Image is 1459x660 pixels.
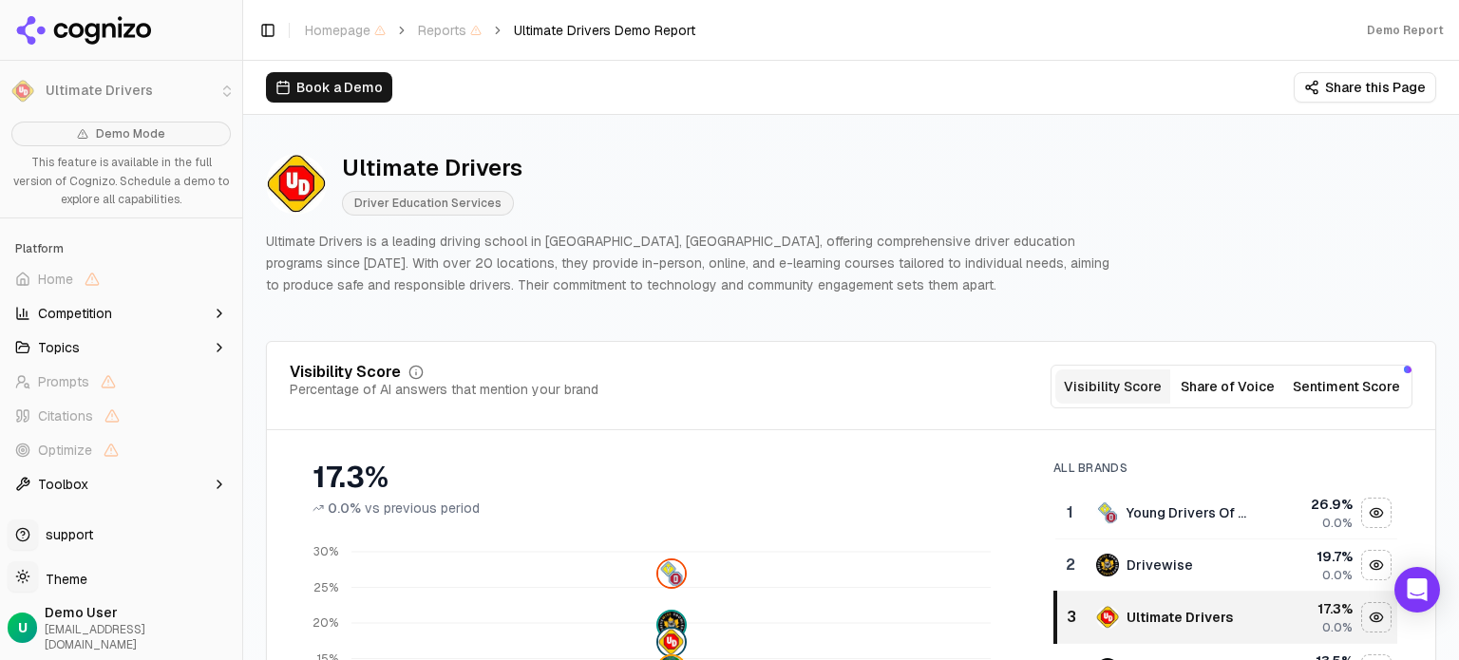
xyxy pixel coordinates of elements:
[189,120,204,135] img: tab_keywords_by_traffic_grey.svg
[72,122,170,134] div: Domain Overview
[45,603,235,622] span: Demo User
[38,571,87,588] span: Theme
[30,49,46,65] img: website_grey.svg
[38,525,93,544] span: support
[305,21,695,40] nav: breadcrumb
[1055,369,1170,404] button: Visibility Score
[313,616,338,632] tspan: 20%
[1065,606,1077,629] div: 3
[418,21,482,40] span: Reports
[290,380,598,399] div: Percentage of AI answers that mention your brand
[266,72,392,103] button: Book a Demo
[38,304,112,323] span: Competition
[1361,550,1392,580] button: Hide drivewise data
[1055,487,1397,539] tr: 1young drivers of canadaYoung Drivers Of [GEOGRAPHIC_DATA]26.9%0.0%Hide young drivers of canada data
[1285,369,1408,404] button: Sentiment Score
[1096,554,1119,576] img: drivewise
[30,30,46,46] img: logo_orange.svg
[1096,606,1119,629] img: ultimate drivers
[1265,495,1352,514] div: 26.9 %
[1127,608,1233,627] div: Ultimate Drivers
[313,461,1015,495] div: 17.3%
[18,618,28,637] span: U
[658,629,685,655] img: ultimate drivers
[45,622,235,652] span: [EMAIL_ADDRESS][DOMAIN_NAME]
[8,234,235,264] div: Platform
[313,545,338,560] tspan: 30%
[1127,503,1250,522] div: Young Drivers Of [GEOGRAPHIC_DATA]
[8,332,235,363] button: Topics
[1322,516,1353,531] span: 0.0%
[38,406,93,425] span: Citations
[38,441,92,460] span: Optimize
[1053,461,1397,476] div: All Brands
[1265,599,1352,618] div: 17.3 %
[328,499,361,518] span: 0.0%
[658,560,685,587] img: young drivers of canada
[1265,547,1352,566] div: 19.7 %
[305,21,386,40] span: Homepage
[1055,592,1397,644] tr: 3ultimate driversUltimate Drivers17.3%0.0%Hide ultimate drivers data
[53,30,93,46] div: v 4.0.25
[8,469,235,500] button: Toolbox
[38,372,89,391] span: Prompts
[514,21,695,40] span: Ultimate Drivers Demo Report
[658,612,685,638] img: drivewise
[1394,567,1440,613] div: Open Intercom Messenger
[266,231,1117,295] p: Ultimate Drivers is a leading driving school in [GEOGRAPHIC_DATA], [GEOGRAPHIC_DATA], offering co...
[1361,498,1392,528] button: Hide young drivers of canada data
[11,154,231,210] p: This feature is available in the full version of Cognizo. Schedule a demo to explore all capabili...
[342,191,514,216] span: Driver Education Services
[1127,556,1193,575] div: Drivewise
[1361,602,1392,632] button: Hide ultimate drivers data
[1170,369,1285,404] button: Share of Voice
[38,338,80,357] span: Topics
[210,122,320,134] div: Keywords by Traffic
[1322,568,1353,583] span: 0.0%
[38,475,88,494] span: Toolbox
[8,298,235,329] button: Competition
[49,49,135,65] div: Domain: [URL]
[1055,539,1397,592] tr: 2drivewiseDrivewise19.7%0.0%Hide drivewise data
[365,499,480,518] span: vs previous period
[1063,501,1077,524] div: 1
[1294,72,1436,103] button: Share this Page
[290,365,401,380] div: Visibility Score
[1322,620,1353,635] span: 0.0%
[38,270,73,289] span: Home
[342,153,522,183] div: Ultimate Drivers
[313,580,338,595] tspan: 25%
[1367,23,1444,38] div: Demo Report
[51,120,66,135] img: tab_domain_overview_orange.svg
[96,126,165,141] span: Demo Mode
[266,154,327,215] img: Ultimate Drivers
[1063,554,1077,576] div: 2
[1096,501,1119,524] img: young drivers of canada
